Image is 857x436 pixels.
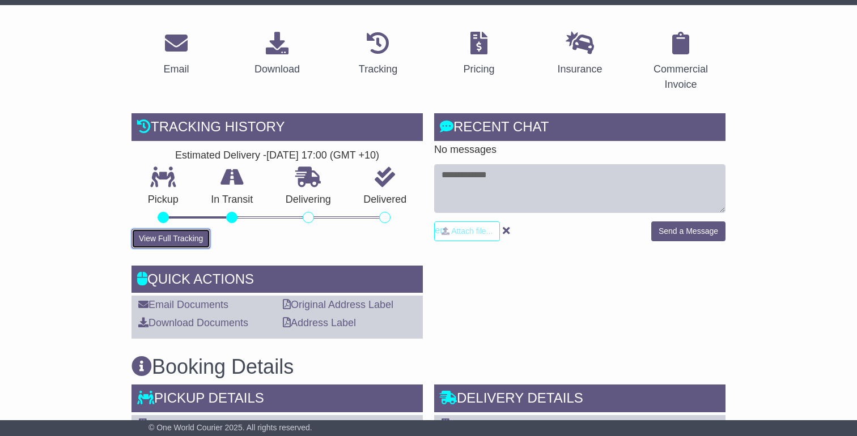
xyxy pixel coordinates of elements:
[434,113,726,144] div: RECENT CHAT
[434,144,726,156] p: No messages
[247,28,307,81] a: Download
[651,221,726,241] button: Send a Message
[269,194,347,206] p: Delivering
[156,28,196,81] a: Email
[131,356,726,378] h3: Booking Details
[195,194,270,206] p: In Transit
[283,317,356,328] a: Address Label
[154,418,200,430] span: Plugfones
[131,113,423,144] div: Tracking history
[636,28,726,96] a: Commercial Invoice
[138,299,228,310] a: Email Documents
[456,28,502,81] a: Pricing
[283,299,393,310] a: Original Address Label
[550,28,609,81] a: Insurance
[254,62,300,77] div: Download
[463,62,494,77] div: Pricing
[131,229,210,249] button: View Full Tracking
[557,62,602,77] div: Insurance
[131,384,423,415] div: Pickup Details
[434,384,726,415] div: Delivery Details
[351,28,405,81] a: Tracking
[643,62,718,92] div: Commercial Invoice
[131,194,195,206] p: Pickup
[138,317,248,328] a: Download Documents
[266,149,379,162] div: [DATE] 17:00 (GMT +10)
[131,149,423,162] div: Estimated Delivery -
[359,62,397,77] div: Tracking
[163,62,189,77] div: Email
[149,423,312,432] span: © One World Courier 2025. All rights reserved.
[457,418,535,430] span: Sleep and Sound
[347,194,423,206] p: Delivered
[131,266,423,296] div: Quick Actions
